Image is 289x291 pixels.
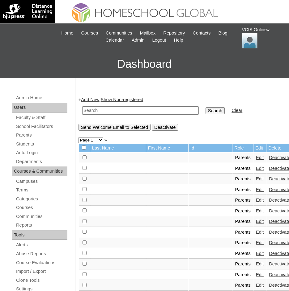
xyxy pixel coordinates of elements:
span: Calendar [105,37,124,44]
a: Logout [149,37,169,44]
div: Users [12,103,67,113]
a: Contacts [189,30,214,37]
a: Edit [256,251,264,256]
a: Blog [215,30,230,37]
a: Admin [129,37,148,44]
a: Edit [256,283,264,288]
div: VCIS Online [242,27,283,48]
td: Parents [232,248,253,259]
span: Contacts [193,30,210,37]
div: Tools [12,230,67,240]
a: Reports [15,221,67,229]
a: Clear [232,108,242,113]
a: » [104,137,107,142]
a: Terms [15,186,67,194]
a: Edit [256,272,264,277]
td: Parents [232,270,253,280]
span: Admin [132,37,145,44]
a: Edit [256,261,264,266]
a: School Facilitators [15,123,67,130]
a: Home [58,30,76,37]
td: Parents [232,153,253,163]
span: Courses [81,30,98,37]
span: Blog [218,30,227,37]
a: Admin Home [15,94,67,102]
a: Faculty & Staff [15,114,67,121]
td: Parents [232,163,253,174]
td: Parents [232,216,253,227]
a: Import / Export [15,268,67,275]
a: Edit [256,198,264,203]
div: + | [79,96,283,131]
a: Auto Login [15,149,67,157]
input: Search [82,106,199,115]
a: Add New [81,97,99,102]
span: Logout [152,37,166,44]
span: Mailbox [140,30,156,37]
a: Mailbox [137,30,159,37]
td: Id [189,144,232,153]
a: Abuse Reports [15,250,67,258]
a: Edit [256,176,264,181]
img: VCIS Online Admin [242,33,257,48]
td: Parents [232,238,253,248]
img: logo-white.png [3,3,52,20]
a: Edit [256,240,264,245]
input: Search [206,107,225,114]
span: Communities [106,30,132,37]
a: Edit [256,219,264,224]
a: Repository [160,30,188,37]
a: Edit [256,208,264,213]
span: Help [174,37,183,44]
td: Parents [232,206,253,216]
td: Role [232,144,253,153]
td: Parents [232,185,253,195]
td: Edit [253,144,266,153]
a: Clone Tools [15,277,67,284]
a: Alerts [15,241,67,249]
a: Edit [256,230,264,235]
a: Edit [256,155,264,160]
a: Course Evaluations [15,259,67,267]
div: Courses & Communities [12,166,67,176]
a: Calendar [102,37,127,44]
span: Home [61,30,73,37]
a: Help [171,37,186,44]
td: Parents [232,174,253,184]
td: Parents [232,227,253,238]
a: Courses [78,30,101,37]
input: Deactivate [152,124,178,131]
a: Categories [15,195,67,203]
a: Departments [15,158,67,166]
td: Parents [232,259,253,269]
a: Communities [103,30,135,37]
td: Parents [232,195,253,206]
td: Parents [232,280,253,291]
a: Students [15,140,67,148]
a: Courses [15,204,67,211]
a: Edit [256,187,264,192]
a: Campuses [15,178,67,185]
a: Parents [15,131,67,139]
span: Repository [163,30,185,37]
a: Edit [256,166,264,171]
a: Communities [15,213,67,220]
input: Send Welcome Email to Selected [79,124,151,131]
a: Show Non-registered [101,97,143,102]
h3: Dashboard [3,50,286,78]
td: First Name [146,144,189,153]
td: Last Name [90,144,146,153]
